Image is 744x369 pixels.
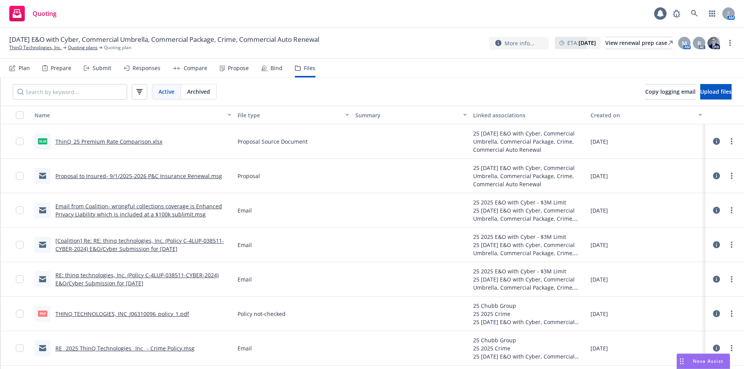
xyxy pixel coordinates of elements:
[473,206,585,223] div: 25 [DATE] E&O with Cyber, Commercial Umbrella, Commercial Package, Crime, Commercial Auto Renewal
[55,138,162,145] a: ThinQ_25 Premium Rate Comparison.xlsx
[591,344,608,352] span: [DATE]
[228,65,249,71] div: Propose
[55,172,222,180] a: Proposal to Insured- 9/1/2025-2026 P&C Insurance Renewal.msg
[355,111,458,119] div: Summary
[270,65,282,71] div: Bind
[238,275,252,283] span: Email
[238,241,252,249] span: Email
[19,65,30,71] div: Plan
[587,106,705,124] button: Created on
[727,309,736,318] a: more
[473,310,585,318] div: 25 2025 Crime
[238,310,286,318] span: Policy not-checked
[55,310,189,318] a: THINQ TECHNOLOGIES, INC_J06310096_policy_1.pdf
[234,106,352,124] button: File type
[55,237,224,252] a: [Coalition] Re: RE: thinq technologies, Inc. (Policy C-4LUP-038511-CYBER-2024) E&O/Cyber Submissi...
[13,84,127,100] input: Search by keyword...
[38,138,47,144] span: xlsx
[700,88,732,95] span: Upload files
[473,241,585,257] div: 25 [DATE] E&O with Cyber, Commercial Umbrella, Commercial Package, Crime, Commercial Auto Renewal
[682,39,687,47] span: M
[55,271,219,287] a: RE: thinq technologies, Inc. (Policy C-4LUP-038511-CYBER-2024) E&O/Cyber Submission for [DATE]
[591,111,694,119] div: Created on
[473,352,585,360] div: 25 [DATE] E&O with Cyber, Commercial Umbrella, Commercial Package, Crime, Commercial Auto Renewal
[591,172,608,180] span: [DATE]
[473,336,585,344] div: 25 Chubb Group
[16,137,24,145] input: Toggle Row Selected
[473,111,585,119] div: Linked associations
[687,6,702,21] a: Search
[9,35,319,44] span: [DATE] E&O with Cyber, Commercial Umbrella, Commercial Package, Crime, Commercial Auto Renewal
[238,344,252,352] span: Email
[38,311,47,316] span: pdf
[727,137,736,146] a: more
[470,106,588,124] button: Linked associations
[51,65,71,71] div: Prepare
[158,88,174,96] span: Active
[725,38,735,48] a: more
[68,44,98,51] a: Quoting plans
[16,275,24,283] input: Toggle Row Selected
[133,65,160,71] div: Responses
[473,198,585,206] div: 25 2025 E&O with Cyber - $3M Limit
[184,65,207,71] div: Compare
[697,39,701,47] span: R
[505,39,534,47] span: More info...
[34,111,223,119] div: Name
[693,358,723,364] span: Nova Assist
[591,310,608,318] span: [DATE]
[727,206,736,215] a: more
[700,84,732,100] button: Upload files
[16,344,24,352] input: Toggle Row Selected
[567,39,596,47] span: ETA :
[304,65,315,71] div: Files
[6,3,60,24] a: Quoting
[16,172,24,180] input: Toggle Row Selected
[669,6,684,21] a: Report a Bug
[645,84,696,100] button: Copy logging email
[727,343,736,353] a: more
[238,111,341,119] div: File type
[727,275,736,284] a: more
[473,302,585,310] div: 25 Chubb Group
[605,37,673,49] a: View renewal prep case
[16,206,24,214] input: Toggle Row Selected
[473,129,585,154] div: 25 [DATE] E&O with Cyber, Commercial Umbrella, Commercial Package, Crime, Commercial Auto Renewal
[677,354,730,369] button: Nova Assist
[591,241,608,249] span: [DATE]
[238,172,260,180] span: Proposal
[473,164,585,188] div: 25 [DATE] E&O with Cyber, Commercial Umbrella, Commercial Package, Crime, Commercial Auto Renewal
[238,137,308,146] span: Proposal Source Document
[55,345,195,352] a: RE_ 2025 ThinQ Technologies_ Inc_ - Crime Policy.msg
[16,241,24,249] input: Toggle Row Selected
[591,275,608,283] span: [DATE]
[93,65,111,71] div: Submit
[352,106,470,124] button: Summary
[727,240,736,249] a: more
[677,354,687,369] div: Drag to move
[473,233,585,241] div: 25 2025 E&O with Cyber - $3M Limit
[31,106,234,124] button: Name
[645,88,696,95] span: Copy logging email
[489,37,549,50] button: More info...
[473,275,585,292] div: 25 [DATE] E&O with Cyber, Commercial Umbrella, Commercial Package, Crime, Commercial Auto Renewal
[473,267,585,275] div: 25 2025 E&O with Cyber - $3M Limit
[9,44,62,51] a: ThinQ Technologies, Inc.
[16,111,24,119] input: Select all
[579,39,596,46] strong: [DATE]
[238,206,252,215] span: Email
[16,310,24,318] input: Toggle Row Selected
[704,6,720,21] a: Switch app
[591,137,608,146] span: [DATE]
[473,318,585,326] div: 25 [DATE] E&O with Cyber, Commercial Umbrella, Commercial Package, Crime, Commercial Auto Renewal
[727,171,736,180] a: more
[473,344,585,352] div: 25 2025 Crime
[55,203,222,218] a: Email from Coalition- wrongful collections coverage is Enhanced Privacy Liability which is includ...
[591,206,608,215] span: [DATE]
[708,37,720,49] img: photo
[104,44,131,51] span: Quoting plan
[187,88,210,96] span: Archived
[33,10,57,17] span: Quoting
